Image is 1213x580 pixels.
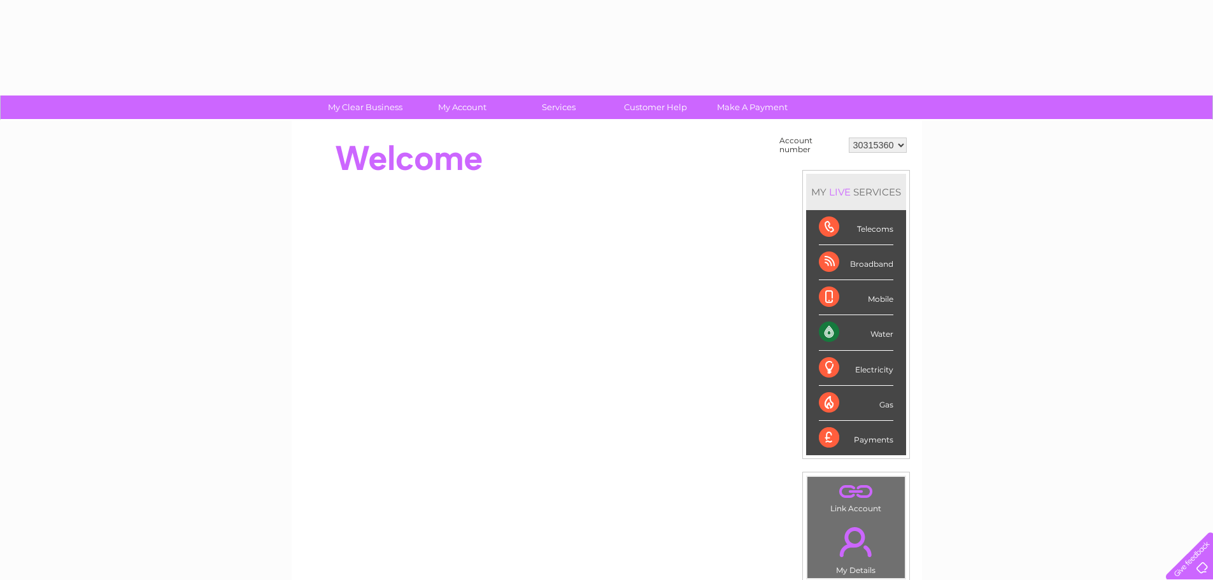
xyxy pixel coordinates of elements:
a: . [811,520,902,564]
a: My Clear Business [313,95,418,119]
a: Customer Help [603,95,708,119]
a: Services [506,95,611,119]
a: Make A Payment [700,95,805,119]
div: Electricity [819,351,893,386]
div: Telecoms [819,210,893,245]
div: Water [819,315,893,350]
td: Account number [776,133,846,157]
a: . [811,480,902,502]
div: MY SERVICES [806,174,906,210]
div: Payments [819,421,893,455]
a: My Account [409,95,514,119]
div: Broadband [819,245,893,280]
div: Mobile [819,280,893,315]
div: Gas [819,386,893,421]
div: LIVE [826,186,853,198]
td: My Details [807,516,905,579]
td: Link Account [807,476,905,516]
